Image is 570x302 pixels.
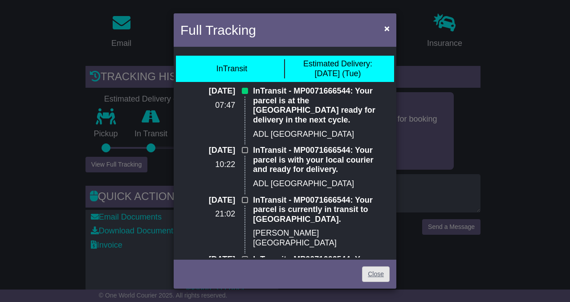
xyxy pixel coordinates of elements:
p: [DATE] [180,196,235,205]
h4: Full Tracking [180,20,256,40]
p: ADL [GEOGRAPHIC_DATA] [253,130,390,139]
p: [DATE] [180,255,235,265]
p: [PERSON_NAME][GEOGRAPHIC_DATA] [253,229,390,248]
button: Close [380,19,394,37]
div: InTransit [216,64,247,74]
p: InTransit - MP0071666544: Your parcel is at the [GEOGRAPHIC_DATA] ready for delivery in the next ... [253,86,390,125]
p: InTransit - MP0071666544: Your parcel is with your local courier and ready for delivery. [253,146,390,175]
div: [DATE] (Tue) [303,59,372,78]
p: 07:47 [180,101,235,110]
a: Close [362,266,390,282]
span: × [384,23,390,33]
p: 10:22 [180,160,235,170]
p: [DATE] [180,146,235,155]
p: [DATE] [180,86,235,96]
p: InTransit - MP0071666544: Your parcel is currently in transit to [GEOGRAPHIC_DATA]. [253,255,390,284]
span: Estimated Delivery: [303,59,372,68]
p: InTransit - MP0071666544: Your parcel is currently in transit to [GEOGRAPHIC_DATA]. [253,196,390,224]
p: ADL [GEOGRAPHIC_DATA] [253,179,390,189]
p: 21:02 [180,209,235,219]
